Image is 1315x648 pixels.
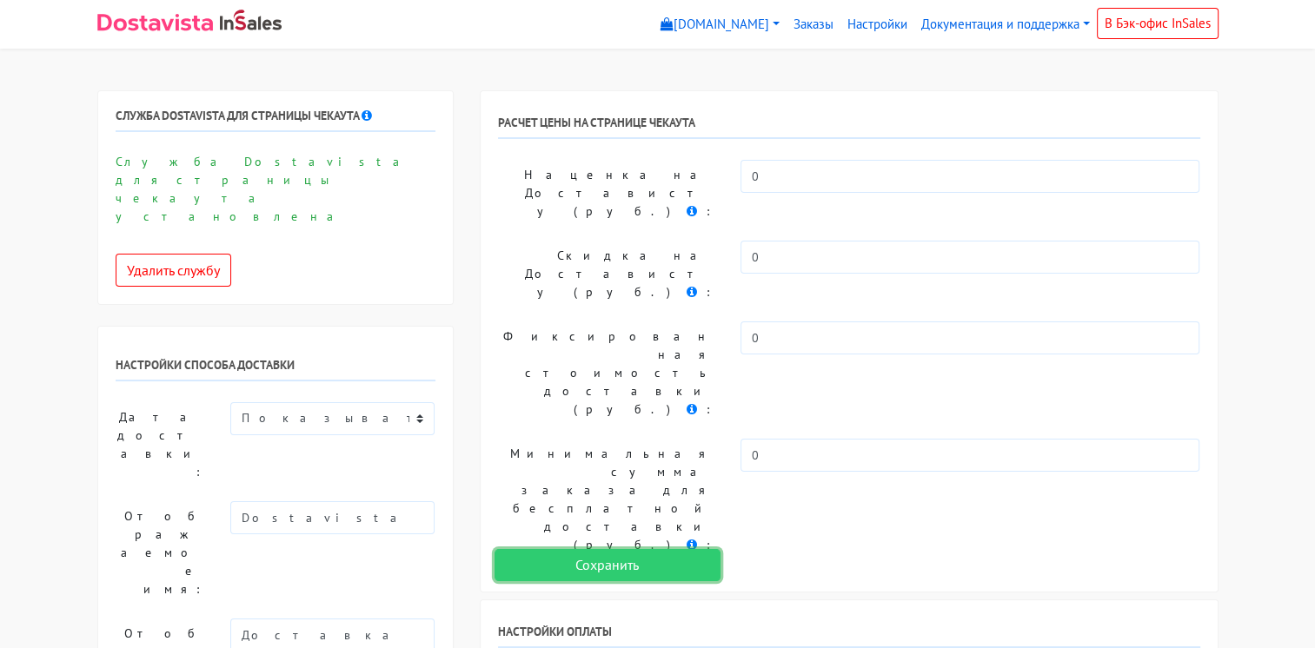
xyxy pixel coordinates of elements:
[116,153,435,226] p: Служба Dostavista для страницы чекаута установлена
[485,241,727,307] label: Скидка на Достависту (руб.) :
[220,10,282,30] img: InSales
[498,116,1200,139] h6: РАСЧЕТ ЦЕНЫ НА СТРАНИЦЕ ЧЕКАУТА
[116,254,231,287] button: Удалить службу
[103,402,218,487] label: Дата доставки:
[914,8,1097,42] a: Документация и поддержка
[1097,8,1219,39] a: В Бэк-офис InSales
[495,549,721,582] input: Сохранить
[787,8,840,42] a: Заказы
[97,14,213,31] img: Dostavista - срочная курьерская служба доставки
[485,160,727,227] label: Наценка на Достависту (руб.) :
[116,358,435,381] h6: Настройки способа доставки
[485,439,727,560] label: Минимальная сумма заказа для бесплатной доставки (руб.) :
[116,109,435,132] h6: Служба Dostavista для страницы чекаута
[103,501,218,605] label: Отображаемое имя:
[654,8,787,42] a: [DOMAIN_NAME]
[840,8,914,42] a: Настройки
[498,625,1200,648] h6: Настройки оплаты
[485,321,727,425] label: Фиксированная стоимость доставки (руб.) :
